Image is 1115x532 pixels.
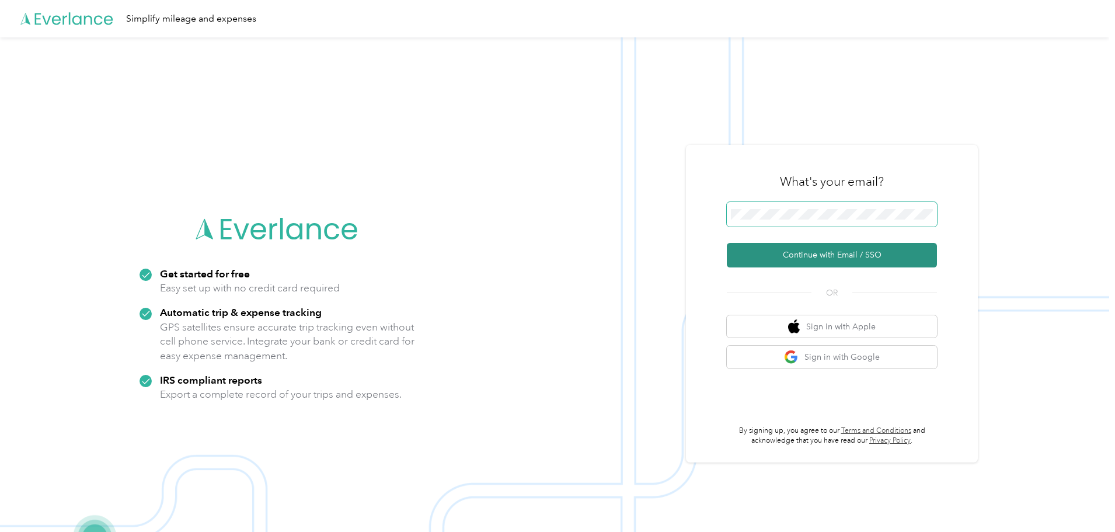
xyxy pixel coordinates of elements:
[160,320,415,363] p: GPS satellites ensure accurate trip tracking even without cell phone service. Integrate your bank...
[780,173,884,190] h3: What's your email?
[784,350,799,364] img: google logo
[841,426,911,435] a: Terms and Conditions
[788,319,800,334] img: apple logo
[160,306,322,318] strong: Automatic trip & expense tracking
[126,12,256,26] div: Simplify mileage and expenses
[727,426,937,446] p: By signing up, you agree to our and acknowledge that you have read our .
[160,281,340,295] p: Easy set up with no credit card required
[160,267,250,280] strong: Get started for free
[160,387,402,402] p: Export a complete record of your trips and expenses.
[727,346,937,368] button: google logoSign in with Google
[869,436,911,445] a: Privacy Policy
[811,287,852,299] span: OR
[727,243,937,267] button: Continue with Email / SSO
[160,374,262,386] strong: IRS compliant reports
[727,315,937,338] button: apple logoSign in with Apple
